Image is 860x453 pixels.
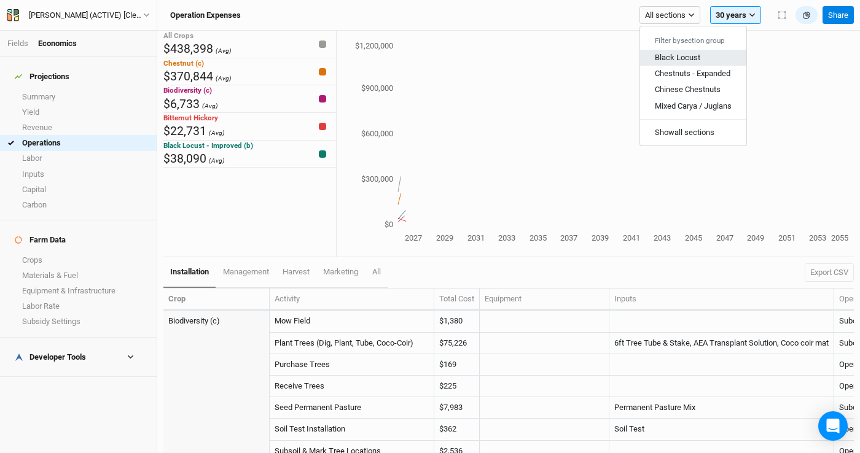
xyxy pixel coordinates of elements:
[163,69,213,83] span: $370,844
[530,233,547,242] tspan: 2035
[467,233,485,242] tspan: 2031
[434,333,480,354] td: $75,226
[385,220,393,229] tspan: $0
[361,174,393,184] tspan: $300,000
[163,288,270,311] th: Crop
[609,397,834,419] td: Permanent Pasture Mix
[609,333,834,354] td: 6ft Tree Tube & Stake, AEA Transplant Solution, Coco coir mat
[170,10,241,20] h3: Operation Expenses
[640,31,746,50] h6: Filter by section group
[361,129,393,138] tspan: $600,000
[163,114,218,122] span: Bitternut Hickory
[640,125,746,141] button: Show all sections
[498,233,515,242] tspan: 2033
[831,233,848,242] tspan: 2055
[434,311,480,332] td: $1,380
[623,233,640,242] tspan: 2041
[655,69,730,78] span: Chestnuts - Expanded
[480,288,609,311] th: Equipment
[163,124,206,138] span: $22,731
[640,82,746,98] button: Chinese Chestnuts
[283,267,310,276] span: harvest
[592,233,609,242] tspan: 2039
[163,86,212,95] span: Biodiversity (c)
[275,338,413,347] a: Plant Trees (Dig, Plant, Tube, Coco-Coir)
[818,411,848,441] div: Open Intercom Messenger
[639,6,700,25] button: All sections
[640,66,746,82] button: Chestnuts - Expanded
[716,233,733,242] tspan: 2047
[275,424,345,433] a: Soil Test Installation
[275,381,324,390] a: Receive Trees
[560,233,577,242] tspan: 2037
[163,31,193,40] span: All Crops
[655,101,732,110] span: Mixed Carya / Juglans
[163,97,200,111] span: $6,733
[163,42,213,56] span: $438,398
[209,129,225,137] span: (Avg)
[434,419,480,440] td: $362
[163,311,270,332] td: Biodiversity (c)
[7,39,28,48] a: Fields
[163,141,253,150] span: Black Locust - Improved (b)
[655,53,700,62] span: Black Locust
[778,233,795,242] tspan: 2051
[640,50,746,66] button: Black Locust
[170,267,209,276] span: installation
[355,41,393,50] tspan: $1,200,000
[15,235,66,245] div: Farm Data
[655,85,721,94] span: Chinese Chestnuts
[38,38,77,49] div: Economics
[434,376,480,397] td: $225
[223,267,269,276] span: management
[654,233,671,242] tspan: 2043
[823,6,854,25] button: Share
[805,263,854,282] button: Export CSV
[7,345,149,370] h4: Developer Tools
[609,288,834,311] th: Inputs
[710,6,761,25] button: 30 years
[747,233,764,242] tspan: 2049
[323,267,358,276] span: marketing
[29,9,143,21] div: [PERSON_NAME] (ACTIVE) [Cleaned up OpEx]
[275,403,361,412] a: Seed Permanent Pasture
[15,352,86,362] div: Developer Tools
[645,9,686,21] span: All sections
[163,152,206,166] span: $38,090
[15,72,69,82] div: Projections
[434,288,480,311] th: Total Cost
[209,157,225,165] span: (Avg)
[434,354,480,376] td: $169
[809,233,826,242] tspan: 2053
[434,397,480,419] td: $7,983
[216,47,232,55] span: (Avg)
[216,74,232,82] span: (Avg)
[361,83,393,93] tspan: $900,000
[29,9,143,21] div: Warehime (ACTIVE) [Cleaned up OpEx]
[275,316,310,325] a: Mow Field
[202,102,218,110] span: (Avg)
[6,9,150,22] button: [PERSON_NAME] (ACTIVE) [Cleaned up OpEx]
[270,288,434,311] th: Activity
[275,360,330,369] a: Purchase Trees
[405,233,422,242] tspan: 2027
[685,233,702,242] tspan: 2045
[609,419,834,440] td: Soil Test
[163,59,204,68] span: Chestnut (c)
[640,98,746,114] button: Mixed Carya / Juglans
[372,267,381,276] span: All
[436,233,453,242] tspan: 2029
